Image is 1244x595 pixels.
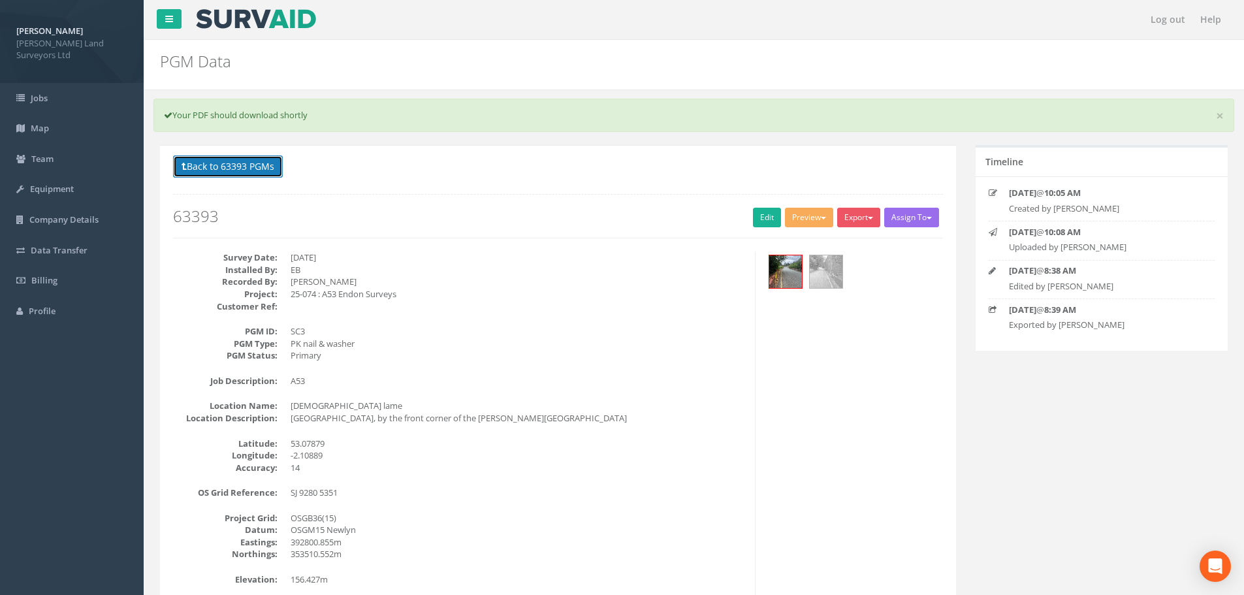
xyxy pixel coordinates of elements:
[291,349,745,362] dd: Primary
[291,288,745,300] dd: 25-074 : A53 Endon Surveys
[1009,319,1194,331] p: Exported by [PERSON_NAME]
[173,276,278,288] dt: Recorded By:
[291,375,745,387] dd: A53
[173,338,278,350] dt: PGM Type:
[31,274,57,286] span: Billing
[1009,304,1194,316] p: @
[985,157,1023,167] h5: Timeline
[1009,202,1194,215] p: Created by [PERSON_NAME]
[173,155,283,178] button: Back to 63393 PGMs
[16,25,83,37] strong: [PERSON_NAME]
[29,214,99,225] span: Company Details
[1200,551,1231,582] div: Open Intercom Messenger
[173,375,278,387] dt: Job Description:
[785,208,833,227] button: Preview
[30,183,74,195] span: Equipment
[1009,304,1036,315] strong: [DATE]
[16,37,127,61] span: [PERSON_NAME] Land Surveyors Ltd
[884,208,939,227] button: Assign To
[173,449,278,462] dt: Longitude:
[291,412,745,425] dd: [GEOGRAPHIC_DATA], by the front corner of the [PERSON_NAME][GEOGRAPHIC_DATA]
[291,400,745,412] dd: [DEMOGRAPHIC_DATA] lame
[769,255,802,288] img: 294047ef-3777-0f1a-62b0-96b4da41eb5a_245b4c37-a141-4fac-20ab-168dc9fbd0b0_thumb.jpg
[291,573,745,586] dd: 156.427m
[173,524,278,536] dt: Datum:
[173,264,278,276] dt: Installed By:
[1216,109,1224,123] a: ×
[173,548,278,560] dt: Northings:
[291,438,745,450] dd: 53.07879
[173,412,278,425] dt: Location Description:
[291,524,745,536] dd: OSGM15 Newlyn
[173,438,278,450] dt: Latitude:
[291,512,745,524] dd: OSGB36(15)
[173,288,278,300] dt: Project:
[173,251,278,264] dt: Survey Date:
[173,300,278,313] dt: Customer Ref:
[29,305,56,317] span: Profile
[160,53,1047,70] h2: PGM Data
[810,255,842,288] img: 294047ef-3777-0f1a-62b0-96b4da41eb5a_4d0f2e03-d885-4f93-6e7b-90e40559b160_thumb.jpg
[1044,265,1076,276] strong: 8:38 AM
[291,536,745,549] dd: 392800.855m
[31,92,48,104] span: Jobs
[173,536,278,549] dt: Eastings:
[173,573,278,586] dt: Elevation:
[1009,265,1036,276] strong: [DATE]
[173,487,278,499] dt: OS Grid Reference:
[291,487,745,499] dd: SJ 9280 5351
[1009,226,1036,238] strong: [DATE]
[837,208,880,227] button: Export
[173,400,278,412] dt: Location Name:
[1044,304,1076,315] strong: 8:39 AM
[31,122,49,134] span: Map
[31,244,88,256] span: Data Transfer
[31,153,54,165] span: Team
[291,264,745,276] dd: EB
[291,338,745,350] dd: PK nail & washer
[1009,241,1194,253] p: Uploaded by [PERSON_NAME]
[753,208,781,227] a: Edit
[153,99,1234,132] div: Your PDF should download shortly
[1009,265,1194,277] p: @
[1009,187,1036,199] strong: [DATE]
[1044,226,1081,238] strong: 10:08 AM
[1009,280,1194,293] p: Edited by [PERSON_NAME]
[1044,187,1081,199] strong: 10:05 AM
[291,251,745,264] dd: [DATE]
[173,325,278,338] dt: PGM ID:
[173,462,278,474] dt: Accuracy:
[1009,226,1194,238] p: @
[291,449,745,462] dd: -2.10889
[173,349,278,362] dt: PGM Status:
[173,208,943,225] h2: 63393
[173,512,278,524] dt: Project Grid:
[291,276,745,288] dd: [PERSON_NAME]
[1009,187,1194,199] p: @
[291,462,745,474] dd: 14
[291,548,745,560] dd: 353510.552m
[16,22,127,61] a: [PERSON_NAME] [PERSON_NAME] Land Surveyors Ltd
[291,325,745,338] dd: SC3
